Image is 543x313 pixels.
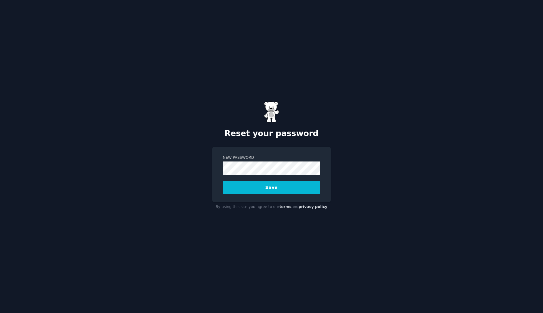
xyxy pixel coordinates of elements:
img: Gummy Bear [264,101,279,123]
a: privacy policy [298,205,327,209]
label: New Password [223,155,320,161]
a: terms [279,205,291,209]
button: Save [223,181,320,194]
h2: Reset your password [212,129,331,139]
div: By using this site you agree to our and [212,202,331,212]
